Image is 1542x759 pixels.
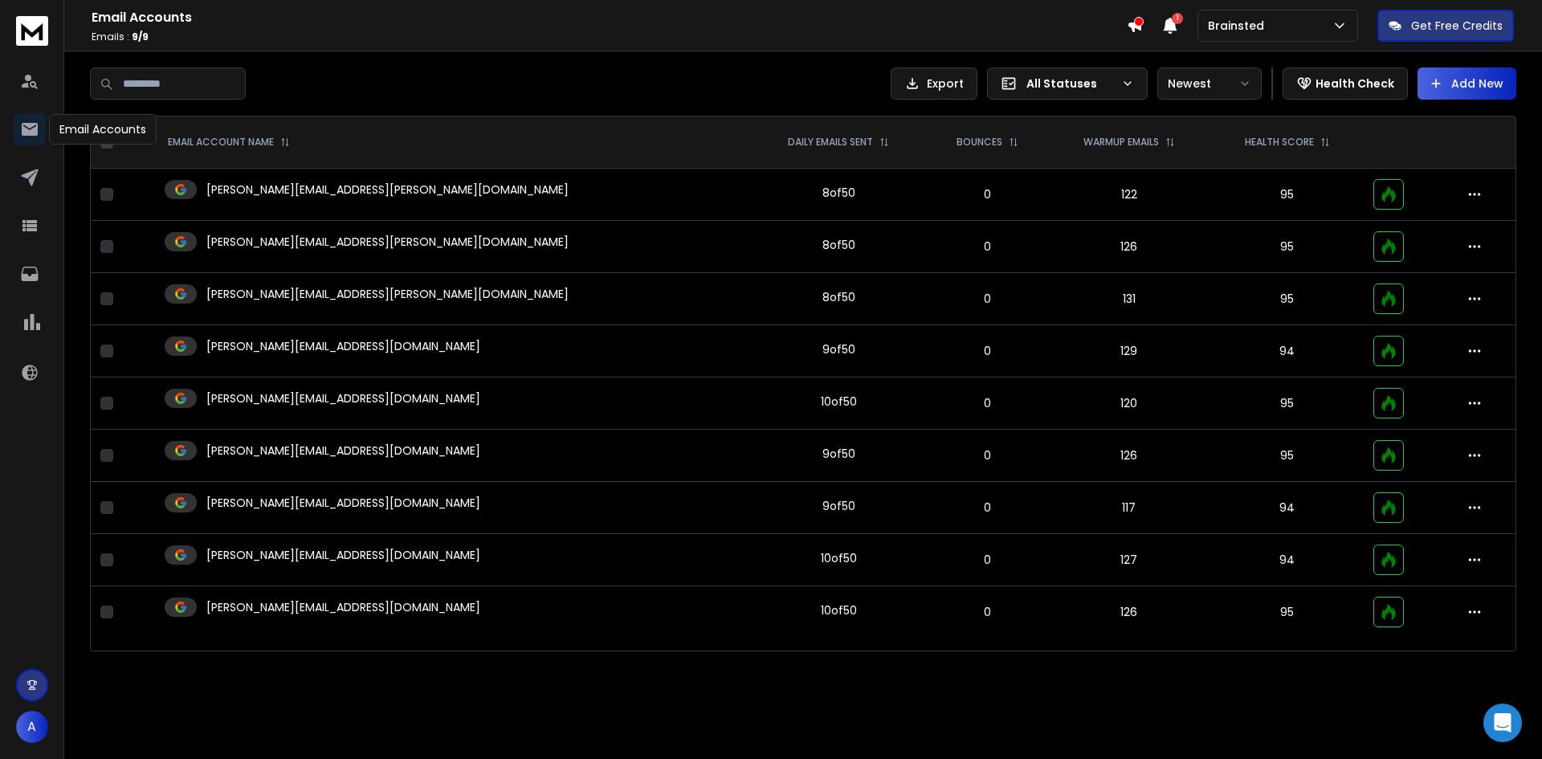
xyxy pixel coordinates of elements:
div: Email Accounts [49,114,157,145]
p: 0 [936,500,1038,516]
p: Emails : [92,31,1127,43]
p: WARMUP EMAILS [1083,136,1159,149]
p: 0 [936,395,1038,411]
td: 126 [1048,221,1210,273]
div: 9 of 50 [822,341,855,357]
p: 0 [936,343,1038,359]
td: 126 [1048,430,1210,482]
img: logo [16,16,48,46]
p: [PERSON_NAME][EMAIL_ADDRESS][DOMAIN_NAME] [206,338,480,354]
div: 9 of 50 [822,446,855,462]
td: 95 [1210,221,1364,273]
span: 1 [1172,13,1183,24]
p: 0 [936,291,1038,307]
td: 131 [1048,273,1210,325]
div: Open Intercom Messenger [1483,704,1522,742]
p: Get Free Credits [1411,18,1503,34]
p: BOUNCES [957,136,1002,149]
td: 117 [1048,482,1210,534]
p: HEALTH SCORE [1245,136,1314,149]
div: 10 of 50 [821,550,857,566]
div: EMAIL ACCOUNT NAME [168,136,290,149]
p: 0 [936,186,1038,202]
td: 94 [1210,534,1364,586]
td: 120 [1048,377,1210,430]
td: 95 [1210,430,1364,482]
p: [PERSON_NAME][EMAIL_ADDRESS][PERSON_NAME][DOMAIN_NAME] [206,286,569,302]
td: 95 [1210,377,1364,430]
div: 8 of 50 [822,237,855,253]
td: 94 [1210,325,1364,377]
div: 10 of 50 [821,602,857,618]
h1: Email Accounts [92,8,1127,27]
button: Health Check [1283,67,1408,100]
p: DAILY EMAILS SENT [788,136,873,149]
p: 0 [936,552,1038,568]
div: 8 of 50 [822,289,855,305]
div: 8 of 50 [822,185,855,201]
p: 0 [936,447,1038,463]
p: [PERSON_NAME][EMAIL_ADDRESS][DOMAIN_NAME] [206,495,480,511]
p: 0 [936,239,1038,255]
p: Brainsted [1208,18,1271,34]
button: Export [891,67,977,100]
td: 129 [1048,325,1210,377]
button: A [16,711,48,743]
span: 9 / 9 [132,30,149,43]
button: Add New [1418,67,1516,100]
p: [PERSON_NAME][EMAIL_ADDRESS][DOMAIN_NAME] [206,390,480,406]
td: 122 [1048,169,1210,221]
p: 0 [936,604,1038,620]
button: Newest [1157,67,1262,100]
td: 95 [1210,586,1364,639]
p: Health Check [1316,75,1394,92]
div: 10 of 50 [821,394,857,410]
td: 95 [1210,169,1364,221]
td: 126 [1048,586,1210,639]
p: [PERSON_NAME][EMAIL_ADDRESS][DOMAIN_NAME] [206,547,480,563]
p: [PERSON_NAME][EMAIL_ADDRESS][PERSON_NAME][DOMAIN_NAME] [206,182,569,198]
button: Get Free Credits [1377,10,1514,42]
p: [PERSON_NAME][EMAIL_ADDRESS][DOMAIN_NAME] [206,443,480,459]
td: 127 [1048,534,1210,586]
div: 9 of 50 [822,498,855,514]
p: [PERSON_NAME][EMAIL_ADDRESS][PERSON_NAME][DOMAIN_NAME] [206,234,569,250]
p: [PERSON_NAME][EMAIL_ADDRESS][DOMAIN_NAME] [206,599,480,615]
td: 94 [1210,482,1364,534]
td: 95 [1210,273,1364,325]
p: All Statuses [1026,75,1115,92]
